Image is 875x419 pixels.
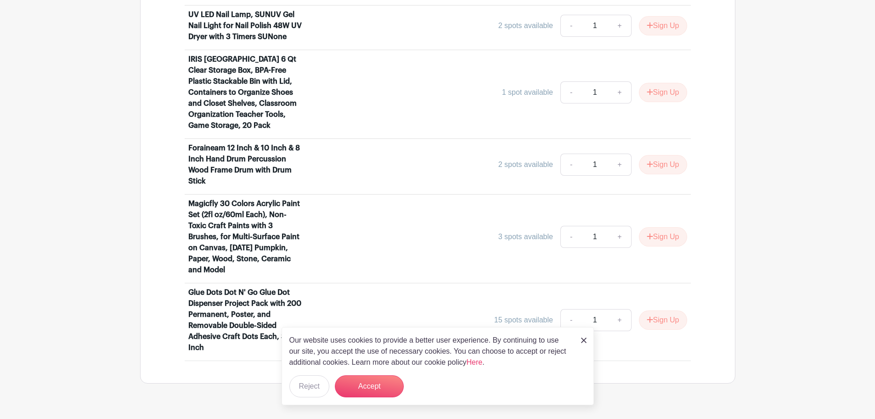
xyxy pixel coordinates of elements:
button: Accept [335,375,404,397]
div: 2 spots available [498,20,553,31]
a: - [560,15,581,37]
div: 15 spots available [494,315,553,326]
img: close_button-5f87c8562297e5c2d7936805f587ecaba9071eb48480494691a3f1689db116b3.svg [581,338,587,343]
button: Sign Up [639,227,687,247]
div: UV LED Nail Lamp, SUNUV Gel Nail Light for Nail Polish 48W UV Dryer with 3 Timers SUNone [188,9,302,42]
a: + [608,226,631,248]
button: Sign Up [639,16,687,35]
div: 1 spot available [502,87,553,98]
a: - [560,154,581,176]
a: - [560,309,581,331]
a: + [608,309,631,331]
div: 2 spots available [498,159,553,170]
p: Our website uses cookies to provide a better user experience. By continuing to use our site, you ... [289,335,571,368]
a: - [560,226,581,248]
button: Sign Up [639,155,687,174]
a: + [608,81,631,103]
a: - [560,81,581,103]
button: Sign Up [639,310,687,330]
div: Magicfly 30 Colors Acrylic Paint Set (2fl oz/60ml Each), Non-Toxic Craft Paints with 3 Brushes, f... [188,198,302,276]
div: Foraineam 12 Inch & 10 Inch & 8 Inch Hand Drum Percussion Wood Frame Drum with Drum Stick [188,143,302,187]
div: Glue Dots Dot N' Go Glue Dot Dispenser Project Pack with 200 Permanent, Poster, and Removable Dou... [188,287,302,353]
a: + [608,154,631,176]
div: IRIS [GEOGRAPHIC_DATA] 6 Qt Clear Storage Box, BPA-Free Plastic Stackable Bin with Lid, Container... [188,54,302,131]
button: Sign Up [639,83,687,102]
a: + [608,15,631,37]
a: Here [467,358,483,366]
button: Reject [289,375,329,397]
div: 3 spots available [498,231,553,242]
